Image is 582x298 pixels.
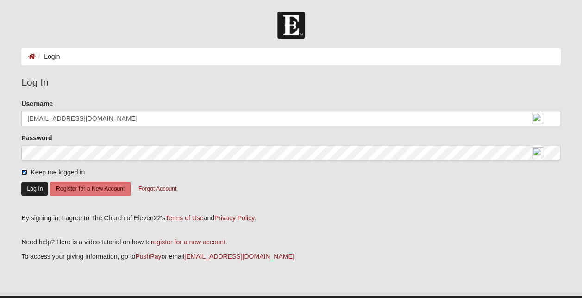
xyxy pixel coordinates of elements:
[21,169,27,175] input: Keep me logged in
[214,214,254,222] a: Privacy Policy
[50,182,131,196] button: Register for a New Account
[21,237,560,247] p: Need help? Here is a video tutorial on how to .
[151,238,225,246] a: register for a new account
[21,133,52,143] label: Password
[21,99,53,108] label: Username
[184,253,294,260] a: [EMAIL_ADDRESS][DOMAIN_NAME]
[21,75,560,90] legend: Log In
[277,12,305,39] img: Church of Eleven22 Logo
[532,113,543,124] img: npw-badge-icon.svg
[132,182,182,196] button: Forgot Account
[31,168,85,176] span: Keep me logged in
[21,182,48,196] button: Log In
[21,252,560,261] p: To access your giving information, go to or email
[21,213,560,223] div: By signing in, I agree to The Church of Eleven22's and .
[36,52,60,62] li: Login
[165,214,203,222] a: Terms of Use
[532,147,543,158] img: npw-badge-icon.svg
[135,253,161,260] a: PushPay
